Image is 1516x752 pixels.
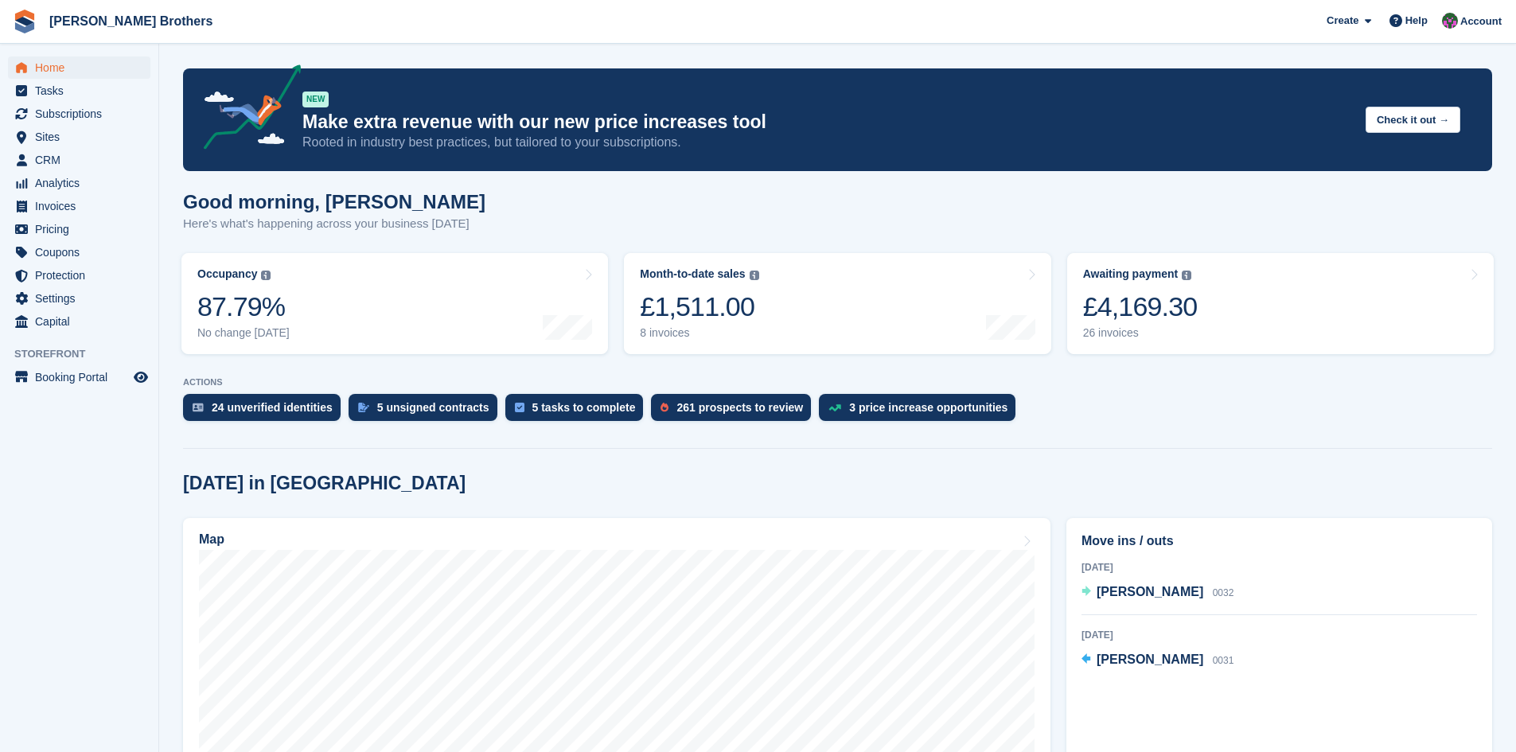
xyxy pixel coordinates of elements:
[183,191,485,212] h1: Good morning, [PERSON_NAME]
[1081,628,1477,642] div: [DATE]
[183,394,349,429] a: 24 unverified identities
[131,368,150,387] a: Preview store
[532,401,636,414] div: 5 tasks to complete
[8,195,150,217] a: menu
[828,404,841,411] img: price_increase_opportunities-93ffe204e8149a01c8c9dc8f82e8f89637d9d84a8eef4429ea346261dce0b2c0.svg
[183,473,466,494] h2: [DATE] in [GEOGRAPHIC_DATA]
[505,394,652,429] a: 5 tasks to complete
[1460,14,1502,29] span: Account
[35,310,131,333] span: Capital
[1405,13,1428,29] span: Help
[35,241,131,263] span: Coupons
[212,401,333,414] div: 24 unverified identities
[1083,267,1179,281] div: Awaiting payment
[35,172,131,194] span: Analytics
[8,264,150,286] a: menu
[377,401,489,414] div: 5 unsigned contracts
[1327,13,1358,29] span: Create
[1213,587,1234,598] span: 0032
[8,310,150,333] a: menu
[13,10,37,33] img: stora-icon-8386f47178a22dfd0bd8f6a31ec36ba5ce8667c1dd55bd0f319d3a0aa187defe.svg
[1081,650,1233,671] a: [PERSON_NAME] 0031
[819,394,1023,429] a: 3 price increase opportunities
[1083,326,1198,340] div: 26 invoices
[8,366,150,388] a: menu
[14,346,158,362] span: Storefront
[349,394,505,429] a: 5 unsigned contracts
[1083,290,1198,323] div: £4,169.30
[35,218,131,240] span: Pricing
[35,287,131,310] span: Settings
[1366,107,1460,133] button: Check it out →
[1067,253,1494,354] a: Awaiting payment £4,169.30 26 invoices
[1081,583,1233,603] a: [PERSON_NAME] 0032
[35,366,131,388] span: Booking Portal
[1213,655,1234,666] span: 0031
[1081,532,1477,551] h2: Move ins / outs
[197,326,290,340] div: No change [DATE]
[35,126,131,148] span: Sites
[8,80,150,102] a: menu
[8,149,150,171] a: menu
[199,532,224,547] h2: Map
[8,56,150,79] a: menu
[358,403,369,412] img: contract_signature_icon-13c848040528278c33f63329250d36e43548de30e8caae1d1a13099fd9432cc5.svg
[651,394,819,429] a: 261 prospects to review
[197,290,290,323] div: 87.79%
[35,80,131,102] span: Tasks
[640,267,745,281] div: Month-to-date sales
[640,290,758,323] div: £1,511.00
[1442,13,1458,29] img: Nick Wright
[515,403,524,412] img: task-75834270c22a3079a89374b754ae025e5fb1db73e45f91037f5363f120a921f8.svg
[1182,271,1191,280] img: icon-info-grey-7440780725fd019a000dd9b08b2336e03edf1995a4989e88bcd33f0948082b44.svg
[35,149,131,171] span: CRM
[181,253,608,354] a: Occupancy 87.79% No change [DATE]
[1097,585,1203,598] span: [PERSON_NAME]
[676,401,803,414] div: 261 prospects to review
[8,218,150,240] a: menu
[302,111,1353,134] p: Make extra revenue with our new price increases tool
[624,253,1050,354] a: Month-to-date sales £1,511.00 8 invoices
[43,8,219,34] a: [PERSON_NAME] Brothers
[849,401,1007,414] div: 3 price increase opportunities
[183,215,485,233] p: Here's what's happening across your business [DATE]
[8,103,150,125] a: menu
[8,126,150,148] a: menu
[302,134,1353,151] p: Rooted in industry best practices, but tailored to your subscriptions.
[261,271,271,280] img: icon-info-grey-7440780725fd019a000dd9b08b2336e03edf1995a4989e88bcd33f0948082b44.svg
[35,264,131,286] span: Protection
[302,92,329,107] div: NEW
[190,64,302,155] img: price-adjustments-announcement-icon-8257ccfd72463d97f412b2fc003d46551f7dbcb40ab6d574587a9cd5c0d94...
[183,377,1492,388] p: ACTIONS
[35,56,131,79] span: Home
[197,267,257,281] div: Occupancy
[750,271,759,280] img: icon-info-grey-7440780725fd019a000dd9b08b2336e03edf1995a4989e88bcd33f0948082b44.svg
[8,172,150,194] a: menu
[35,195,131,217] span: Invoices
[1081,560,1477,575] div: [DATE]
[35,103,131,125] span: Subscriptions
[193,403,204,412] img: verify_identity-adf6edd0f0f0b5bbfe63781bf79b02c33cf7c696d77639b501bdc392416b5a36.svg
[1097,653,1203,666] span: [PERSON_NAME]
[8,287,150,310] a: menu
[8,241,150,263] a: menu
[661,403,668,412] img: prospect-51fa495bee0391a8d652442698ab0144808aea92771e9ea1ae160a38d050c398.svg
[640,326,758,340] div: 8 invoices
